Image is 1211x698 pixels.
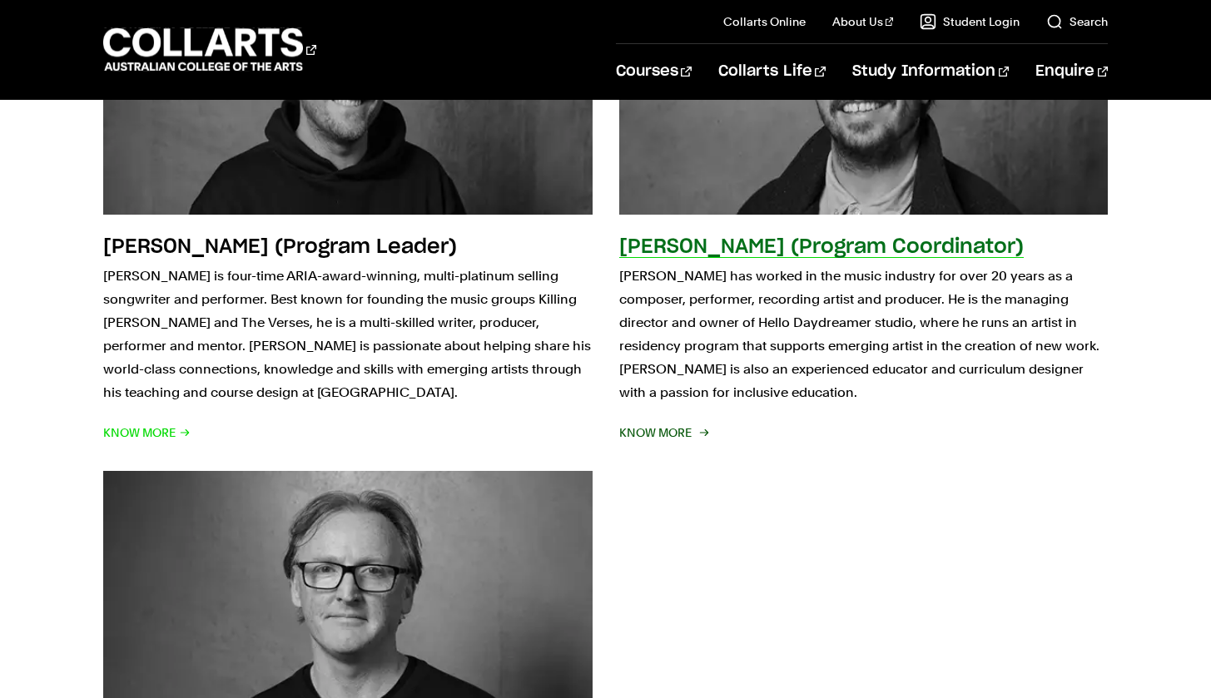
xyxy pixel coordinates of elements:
[1046,13,1108,30] a: Search
[1035,44,1108,99] a: Enquire
[852,44,1009,99] a: Study Information
[832,13,894,30] a: About Us
[616,44,692,99] a: Courses
[723,13,806,30] a: Collarts Online
[103,265,593,404] p: [PERSON_NAME] is four-time ARIA-award-winning, multi-platinum selling songwriter and performer. B...
[619,265,1109,404] p: [PERSON_NAME] has worked in the music industry for over 20 years as a composer, performer, record...
[619,237,1024,257] h2: [PERSON_NAME] (Program Coordinator)
[103,237,457,257] h2: [PERSON_NAME] (Program Leader)
[619,421,707,444] span: Know More
[920,13,1020,30] a: Student Login
[103,421,191,444] span: Know More
[103,26,316,73] div: Go to homepage
[718,44,826,99] a: Collarts Life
